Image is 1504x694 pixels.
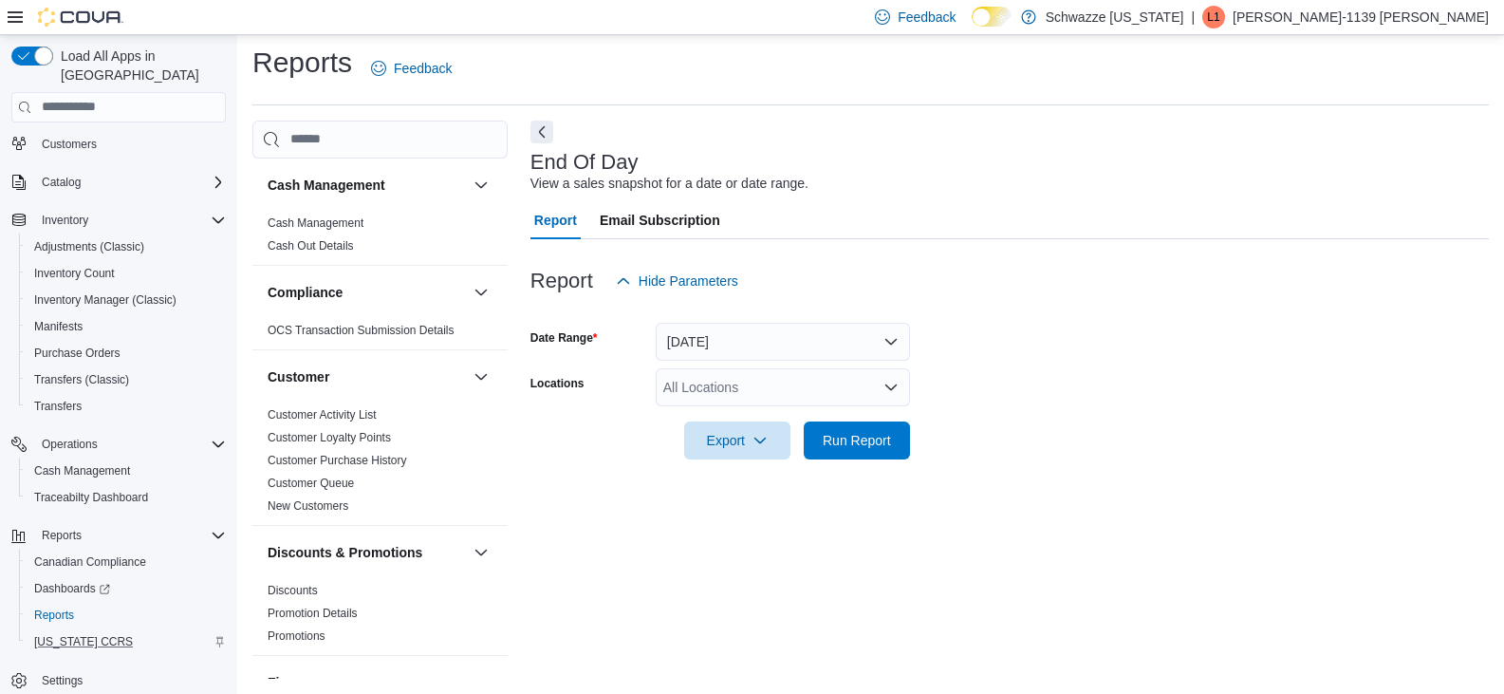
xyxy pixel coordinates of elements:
[19,393,233,420] button: Transfers
[27,368,226,391] span: Transfers (Classic)
[19,366,233,393] button: Transfers (Classic)
[530,330,598,346] label: Date Range
[27,460,226,482] span: Cash Management
[19,287,233,313] button: Inventory Manager (Classic)
[27,630,140,653] a: [US_STATE] CCRS
[19,484,233,511] button: Traceabilty Dashboard
[639,272,738,291] span: Hide Parameters
[696,422,779,460] span: Export
[268,239,354,253] a: Cash Out Details
[394,59,452,78] span: Feedback
[252,319,508,349] div: Compliance
[252,403,508,525] div: Customer
[27,315,90,338] a: Manifests
[34,554,146,570] span: Canadian Compliance
[363,49,459,87] a: Feedback
[268,498,348,514] span: New Customers
[19,549,233,575] button: Canadian Compliance
[4,207,233,234] button: Inventory
[4,431,233,458] button: Operations
[268,407,377,422] span: Customer Activity List
[27,262,226,285] span: Inventory Count
[27,604,82,627] a: Reports
[42,673,83,688] span: Settings
[804,422,910,460] button: Run Report
[27,342,128,365] a: Purchase Orders
[27,551,154,573] a: Canadian Compliance
[34,171,88,194] button: Catalog
[470,174,492,197] button: Cash Management
[268,607,358,620] a: Promotion Details
[34,399,82,414] span: Transfers
[27,460,138,482] a: Cash Management
[19,575,233,602] a: Dashboards
[42,528,82,543] span: Reports
[34,581,110,596] span: Dashboards
[42,213,88,228] span: Inventory
[530,151,639,174] h3: End Of Day
[27,235,152,258] a: Adjustments (Classic)
[19,260,233,287] button: Inventory Count
[600,201,720,239] span: Email Subscription
[27,551,226,573] span: Canadian Compliance
[684,422,790,460] button: Export
[268,499,348,513] a: New Customers
[34,171,226,194] span: Catalog
[34,266,115,281] span: Inventory Count
[823,431,891,450] span: Run Report
[268,476,354,491] span: Customer Queue
[268,543,422,562] h3: Discounts & Promotions
[4,130,233,158] button: Customers
[38,8,123,27] img: Cova
[268,629,325,643] a: Promotions
[42,437,98,452] span: Operations
[470,671,492,694] button: Finance
[19,313,233,340] button: Manifests
[27,342,226,365] span: Purchase Orders
[883,380,899,395] button: Open list of options
[27,289,184,311] a: Inventory Manager (Classic)
[268,176,385,195] h3: Cash Management
[1191,6,1195,28] p: |
[530,174,808,194] div: View a sales snapshot for a date or date range.
[34,346,121,361] span: Purchase Orders
[53,47,226,84] span: Load All Apps in [GEOGRAPHIC_DATA]
[34,524,89,547] button: Reports
[470,541,492,564] button: Discounts & Promotions
[530,270,593,292] h3: Report
[252,212,508,265] div: Cash Management
[27,486,226,509] span: Traceabilty Dashboard
[470,281,492,304] button: Compliance
[42,137,97,152] span: Customers
[530,376,585,391] label: Locations
[252,44,352,82] h1: Reports
[268,453,407,468] span: Customer Purchase History
[268,367,329,386] h3: Customer
[972,27,973,28] span: Dark Mode
[268,606,358,621] span: Promotion Details
[252,579,508,655] div: Discounts & Promotions
[656,323,910,361] button: [DATE]
[268,216,363,231] span: Cash Management
[268,543,466,562] button: Discounts & Promotions
[27,368,137,391] a: Transfers (Classic)
[27,262,122,285] a: Inventory Count
[268,584,318,597] a: Discounts
[268,628,325,644] span: Promotions
[27,630,226,653] span: Washington CCRS
[898,8,956,27] span: Feedback
[268,324,455,337] a: OCS Transaction Submission Details
[268,431,391,444] a: Customer Loyalty Points
[27,577,118,600] a: Dashboards
[268,673,318,692] h3: Finance
[34,668,226,692] span: Settings
[1046,6,1184,28] p: Schwazze [US_STATE]
[27,395,89,418] a: Transfers
[34,524,226,547] span: Reports
[34,292,176,308] span: Inventory Manager (Classic)
[530,121,553,143] button: Next
[268,238,354,253] span: Cash Out Details
[34,209,226,232] span: Inventory
[27,235,226,258] span: Adjustments (Classic)
[1202,6,1225,28] div: Loretta-1139 Chavez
